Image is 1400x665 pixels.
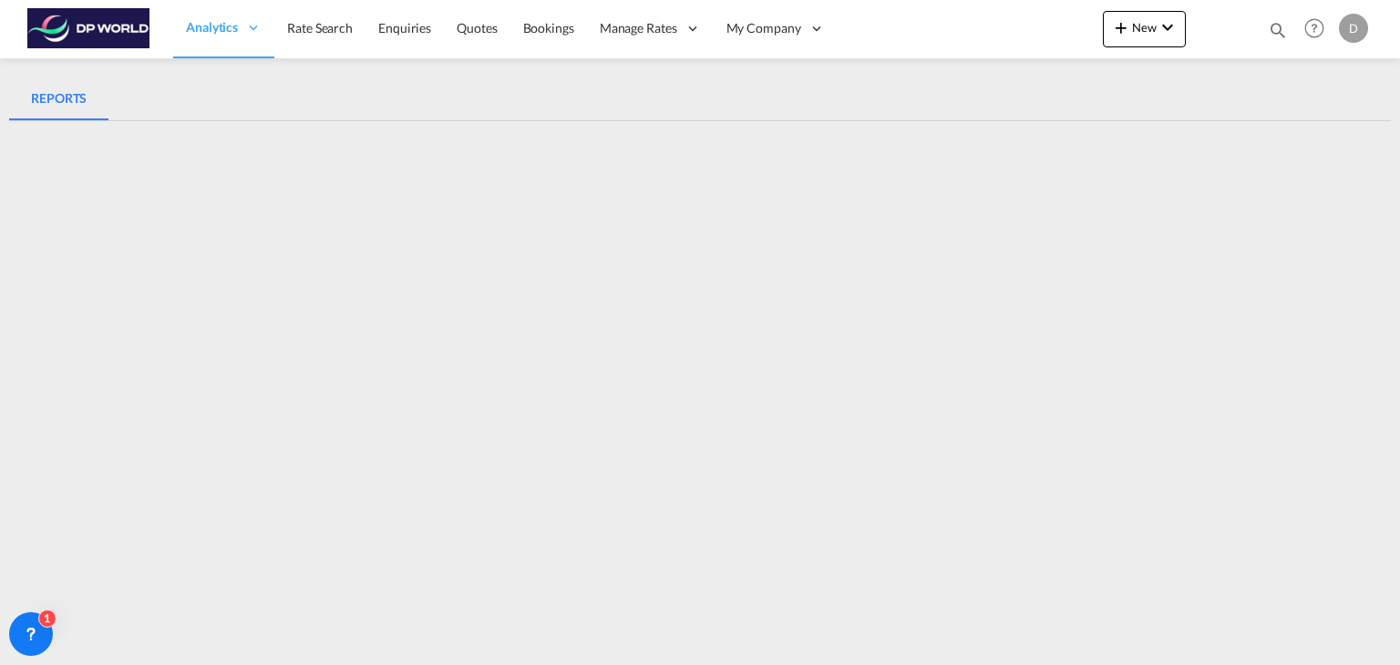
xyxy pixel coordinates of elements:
[600,19,677,37] span: Manage Rates
[378,20,431,36] span: Enquiries
[457,20,497,36] span: Quotes
[1299,13,1330,44] span: Help
[1299,13,1339,46] div: Help
[287,20,353,36] span: Rate Search
[1339,14,1368,43] div: D
[726,19,801,37] span: My Company
[31,87,87,109] div: REPORTS
[1268,20,1288,40] md-icon: icon-magnify
[1103,11,1186,47] button: icon-plus 400-fgNewicon-chevron-down
[1268,20,1288,47] div: icon-magnify
[9,77,108,120] md-pagination-wrapper: Use the left and right arrow keys to navigate between tabs
[1110,20,1179,35] span: New
[27,8,150,49] img: c08ca190194411f088ed0f3ba295208c.png
[1157,16,1179,38] md-icon: icon-chevron-down
[186,18,238,36] span: Analytics
[1110,16,1132,38] md-icon: icon-plus 400-fg
[523,20,574,36] span: Bookings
